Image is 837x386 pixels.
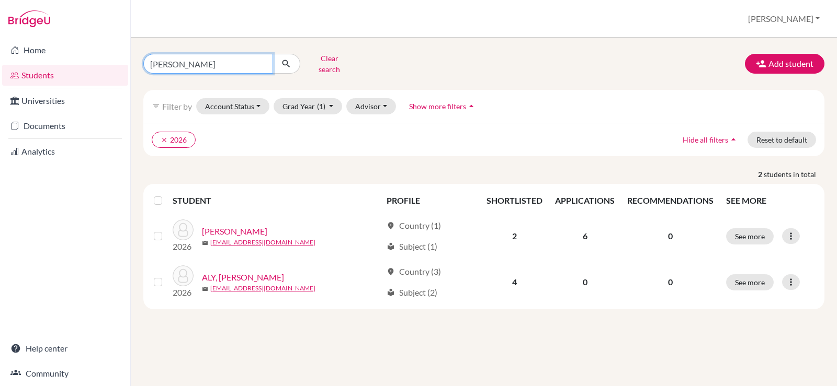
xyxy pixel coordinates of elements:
button: Advisor [346,98,396,114]
a: [PERSON_NAME] [202,225,267,238]
span: location_on [387,267,395,276]
button: Grad Year(1) [274,98,343,114]
a: [EMAIL_ADDRESS][DOMAIN_NAME] [210,238,315,247]
span: mail [202,240,208,246]
p: 2026 [173,240,194,253]
th: STUDENT [173,188,380,213]
button: Add student [745,54,824,74]
span: Show more filters [409,102,466,111]
th: PROFILE [380,188,480,213]
img: ALY, Hana Mustafa [173,265,194,286]
button: Reset to default [748,132,816,148]
img: Bridge-U [8,10,50,27]
span: local_library [387,288,395,297]
a: ALY, [PERSON_NAME] [202,271,284,284]
button: Account Status [196,98,269,114]
span: Hide all filters [683,135,728,144]
a: Documents [2,115,128,136]
a: [EMAIL_ADDRESS][DOMAIN_NAME] [210,284,315,293]
input: Find student by name... [143,54,273,74]
button: Show more filtersarrow_drop_up [400,98,485,114]
a: Students [2,65,128,86]
i: clear [161,136,168,144]
div: Subject (2) [387,286,437,299]
i: arrow_drop_up [466,101,477,111]
p: 0 [627,276,714,288]
span: local_library [387,242,395,251]
td: 4 [480,259,549,305]
button: See more [726,274,774,290]
button: Clear search [300,50,358,77]
span: Filter by [162,101,192,111]
a: Home [2,40,128,61]
span: location_on [387,221,395,230]
button: See more [726,228,774,244]
button: clear2026 [152,132,196,148]
div: Country (1) [387,219,441,232]
span: mail [202,286,208,292]
span: (1) [317,102,325,111]
th: RECOMMENDATIONS [621,188,720,213]
th: SEE MORE [720,188,820,213]
th: SHORTLISTED [480,188,549,213]
div: Country (3) [387,265,441,278]
div: Subject (1) [387,240,437,253]
button: Hide all filtersarrow_drop_up [674,132,748,148]
img: AHMED, Mustafa Hatim [173,219,194,240]
th: APPLICATIONS [549,188,621,213]
p: 0 [627,230,714,242]
i: filter_list [152,102,160,110]
td: 6 [549,213,621,259]
td: 2 [480,213,549,259]
strong: 2 [758,169,764,180]
a: Universities [2,90,128,111]
p: 2026 [173,286,194,299]
button: [PERSON_NAME] [743,9,824,29]
td: 0 [549,259,621,305]
a: Analytics [2,141,128,162]
span: students in total [764,169,824,180]
i: arrow_drop_up [728,134,739,145]
a: Help center [2,338,128,359]
a: Community [2,363,128,384]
